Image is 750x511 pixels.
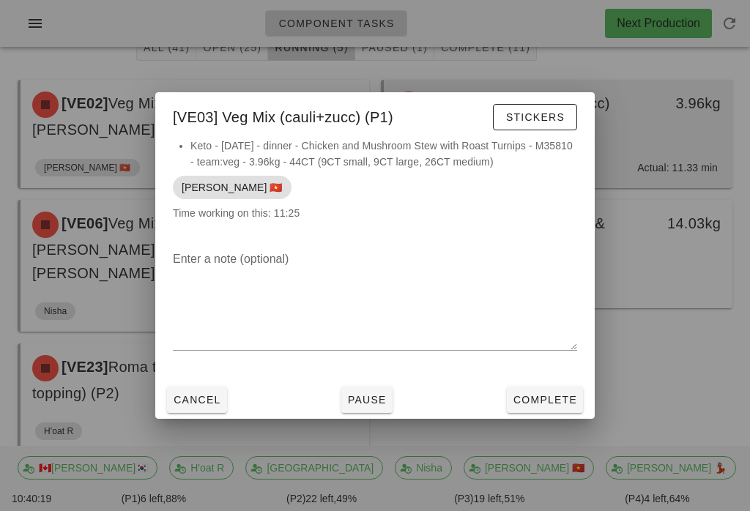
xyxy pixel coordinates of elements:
[173,394,221,406] span: Cancel
[182,176,283,199] span: [PERSON_NAME] 🇻🇳
[167,387,227,413] button: Cancel
[190,138,577,170] li: Keto - [DATE] - dinner - Chicken and Mushroom Stew with Roast Turnips - M35810 - team:veg - 3.96k...
[493,104,577,130] button: Stickers
[341,387,393,413] button: Pause
[513,394,577,406] span: Complete
[505,111,565,123] span: Stickers
[155,138,595,236] div: Time working on this: 11:25
[347,394,387,406] span: Pause
[507,387,583,413] button: Complete
[155,92,595,138] div: [VE03] Veg Mix (cauli+zucc) (P1)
